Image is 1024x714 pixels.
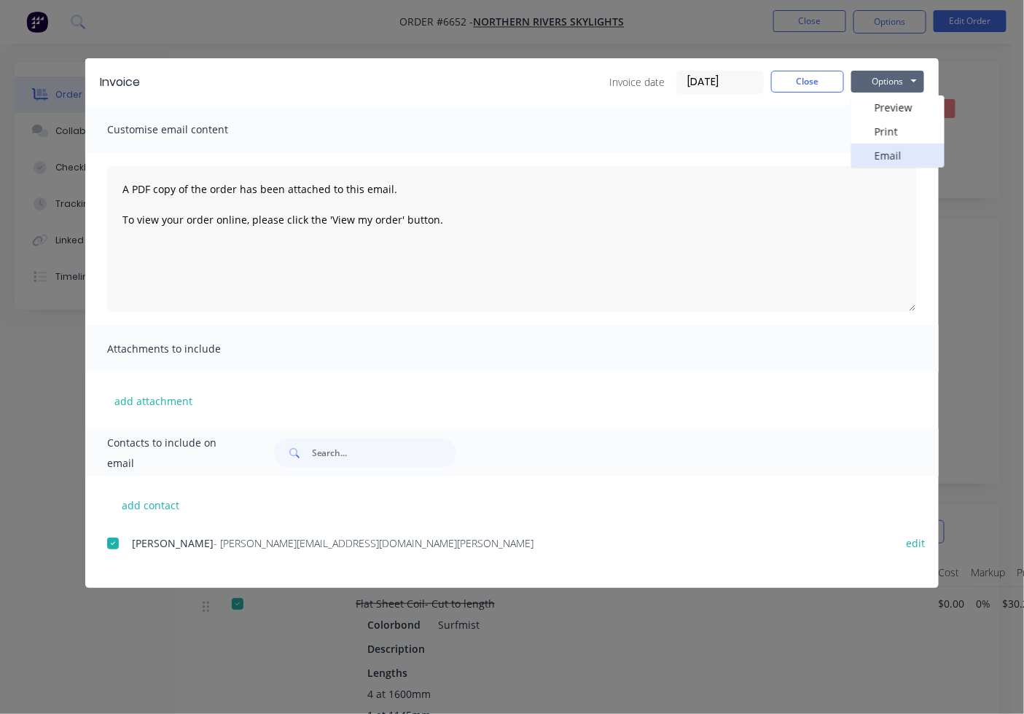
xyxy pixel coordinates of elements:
input: Search... [312,439,456,468]
span: Contacts to include on email [107,433,238,474]
button: Close [771,71,844,93]
button: edit [898,533,934,553]
span: Invoice date [609,74,665,90]
button: Email [851,144,945,168]
span: Customise email content [107,119,267,140]
span: - [PERSON_NAME][EMAIL_ADDRESS][DOMAIN_NAME][PERSON_NAME] [214,536,534,550]
button: add attachment [107,390,200,412]
button: Options [851,71,924,93]
span: Attachments to include [107,339,267,359]
div: Invoice [100,74,140,91]
span: [PERSON_NAME] [132,536,214,550]
button: add contact [107,494,195,516]
button: Preview [851,95,945,119]
textarea: A PDF copy of the order has been attached to this email. To view your order online, please click ... [107,166,917,312]
button: Print [851,119,945,144]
